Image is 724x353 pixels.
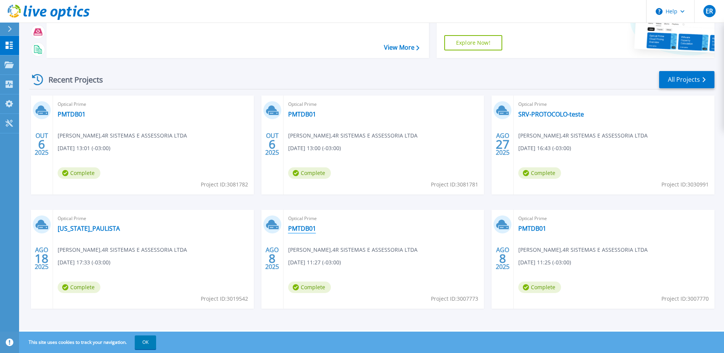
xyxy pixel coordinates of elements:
[58,225,120,232] a: [US_STATE]_PAULISTA
[518,131,648,140] span: [PERSON_NAME] , 4R SISTEMAS E ASSESSORIA LTDA
[201,180,248,189] span: Project ID: 3081782
[269,255,276,262] span: 8
[21,335,156,349] span: This site uses cookies to track your navigation.
[288,131,418,140] span: [PERSON_NAME] , 4R SISTEMAS E ASSESSORIA LTDA
[201,295,248,303] span: Project ID: 3019542
[288,100,480,108] span: Optical Prime
[58,258,110,267] span: [DATE] 17:33 (-03:00)
[518,167,561,179] span: Complete
[58,214,249,223] span: Optical Prime
[384,44,419,51] a: View More
[518,214,710,223] span: Optical Prime
[518,110,584,118] a: SRV-PROTOCOLO-teste
[29,70,113,89] div: Recent Projects
[58,100,249,108] span: Optical Prime
[495,130,510,158] div: AGO 2025
[518,258,571,267] span: [DATE] 11:25 (-03:00)
[431,180,478,189] span: Project ID: 3081781
[58,167,100,179] span: Complete
[518,144,571,152] span: [DATE] 16:43 (-03:00)
[661,180,709,189] span: Project ID: 3030991
[518,225,546,232] a: PMTDB01
[288,144,341,152] span: [DATE] 13:00 (-03:00)
[58,131,187,140] span: [PERSON_NAME] , 4R SISTEMAS E ASSESSORIA LTDA
[288,214,480,223] span: Optical Prime
[58,246,187,254] span: [PERSON_NAME] , 4R SISTEMAS E ASSESSORIA LTDA
[269,141,276,147] span: 6
[288,258,341,267] span: [DATE] 11:27 (-03:00)
[34,245,49,272] div: AGO 2025
[135,335,156,349] button: OK
[495,245,510,272] div: AGO 2025
[288,167,331,179] span: Complete
[518,100,710,108] span: Optical Prime
[35,255,48,262] span: 18
[58,282,100,293] span: Complete
[288,225,316,232] a: PMTDB01
[496,141,510,147] span: 27
[659,71,714,88] a: All Projects
[38,141,45,147] span: 6
[706,8,713,14] span: ER
[444,35,502,50] a: Explore Now!
[661,295,709,303] span: Project ID: 3007770
[288,110,316,118] a: PMTDB01
[265,245,279,272] div: AGO 2025
[499,255,506,262] span: 8
[431,295,478,303] span: Project ID: 3007773
[34,130,49,158] div: OUT 2025
[518,246,648,254] span: [PERSON_NAME] , 4R SISTEMAS E ASSESSORIA LTDA
[265,130,279,158] div: OUT 2025
[288,246,418,254] span: [PERSON_NAME] , 4R SISTEMAS E ASSESSORIA LTDA
[58,144,110,152] span: [DATE] 13:01 (-03:00)
[58,110,85,118] a: PMTDB01
[288,282,331,293] span: Complete
[518,282,561,293] span: Complete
